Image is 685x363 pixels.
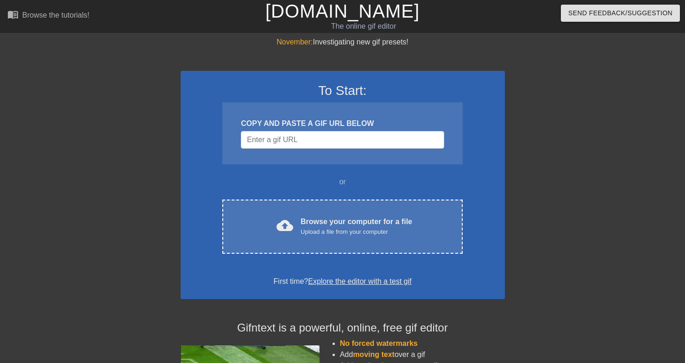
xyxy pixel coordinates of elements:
input: Username [241,131,444,149]
div: Investigating new gif presets! [181,37,505,48]
div: Browse the tutorials! [22,11,89,19]
a: [DOMAIN_NAME] [265,1,420,21]
button: Send Feedback/Suggestion [561,5,680,22]
div: The online gif editor [233,21,494,32]
h3: To Start: [193,83,493,99]
span: menu_book [7,9,19,20]
div: Upload a file from your computer [301,227,412,237]
li: Add over a gif [340,349,505,360]
span: Send Feedback/Suggestion [568,7,672,19]
a: Browse the tutorials! [7,9,89,23]
span: cloud_upload [277,217,293,234]
a: Explore the editor with a test gif [308,277,411,285]
span: moving text [353,350,395,358]
h4: Gifntext is a powerful, online, free gif editor [181,321,505,335]
span: No forced watermarks [340,339,418,347]
div: COPY AND PASTE A GIF URL BELOW [241,118,444,129]
div: First time? [193,276,493,287]
div: Browse your computer for a file [301,216,412,237]
div: or [205,176,481,188]
span: November: [277,38,313,46]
